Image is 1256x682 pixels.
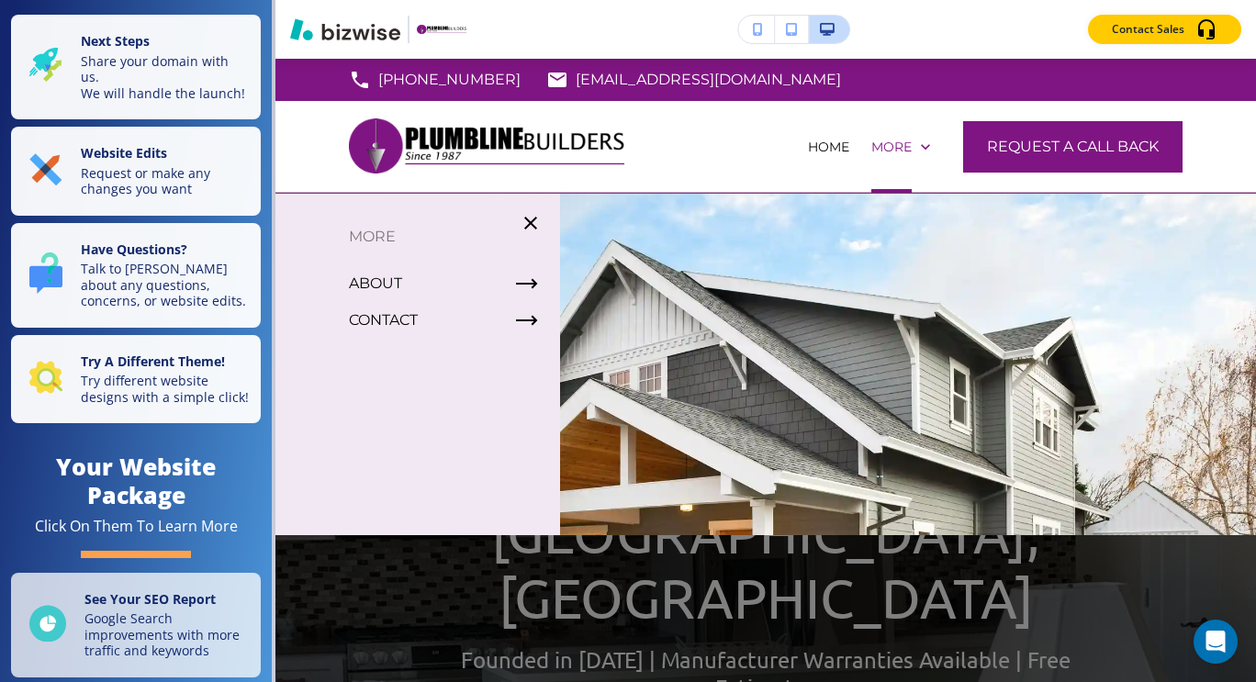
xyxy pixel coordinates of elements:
p: HOME [808,138,849,156]
strong: Next Steps [81,32,150,50]
button: Website EditsRequest or make any changes you want [11,127,261,216]
button: Try A Different Theme!Try different website designs with a simple click! [11,335,261,424]
button: Have Questions?Talk to [PERSON_NAME] about any questions, concerns, or website edits. [11,223,261,328]
div: Open Intercom Messenger [1194,620,1238,664]
p: More [871,138,912,156]
p: Talk to [PERSON_NAME] about any questions, concerns, or website edits. [81,261,250,309]
img: Bizwise Logo [290,18,400,40]
img: Plumbline Builders Inc [349,107,624,184]
p: [PHONE_NUMBER] [378,66,521,94]
p: CONTACT [349,307,418,334]
p: ABOUT [349,270,402,297]
p: More [275,223,560,251]
img: Your Logo [417,25,466,35]
h4: Your Website Package [11,453,261,509]
p: Request or make any changes you want [81,165,250,197]
div: Click On Them To Learn More [35,517,238,536]
a: See Your SEO ReportGoogle Search improvements with more traffic and keywords [11,573,261,677]
p: Google Search improvements with more traffic and keywords [84,610,250,659]
button: Next StepsShare your domain with us.We will handle the launch! [11,15,261,119]
p: Try different website designs with a simple click! [81,373,250,405]
strong: See Your SEO Report [84,590,216,608]
p: Share your domain with us. We will handle the launch! [81,53,250,102]
button: Contact Sales [1088,15,1241,44]
p: Contact Sales [1112,21,1184,38]
span: Request a Call Back [987,136,1159,158]
p: [EMAIL_ADDRESS][DOMAIN_NAME] [576,66,841,94]
strong: Have Questions? [81,240,187,258]
strong: Website Edits [81,144,167,162]
strong: Try A Different Theme! [81,352,225,370]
